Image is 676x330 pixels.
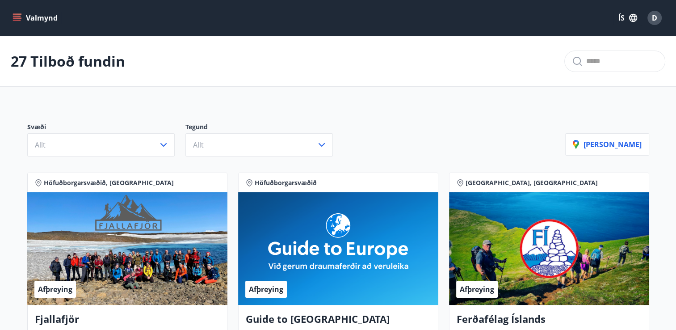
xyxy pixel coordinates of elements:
span: Allt [193,140,204,150]
span: Allt [35,140,46,150]
button: menu [11,10,61,26]
span: Afþreying [38,284,72,294]
p: Tegund [185,123,344,133]
button: ÍS [613,10,642,26]
span: Höfuðborgarsvæðið [255,178,317,187]
button: D [644,7,665,29]
button: Allt [27,133,175,157]
span: Afþreying [460,284,494,294]
span: D [652,13,657,23]
button: [PERSON_NAME] [565,133,649,156]
button: Allt [185,133,333,157]
span: [GEOGRAPHIC_DATA], [GEOGRAPHIC_DATA] [466,178,598,187]
span: Höfuðborgarsvæðið, [GEOGRAPHIC_DATA] [44,178,174,187]
p: Svæði [27,123,185,133]
p: [PERSON_NAME] [573,140,642,149]
span: Afþreying [249,284,283,294]
p: 27 Tilboð fundin [11,51,125,71]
